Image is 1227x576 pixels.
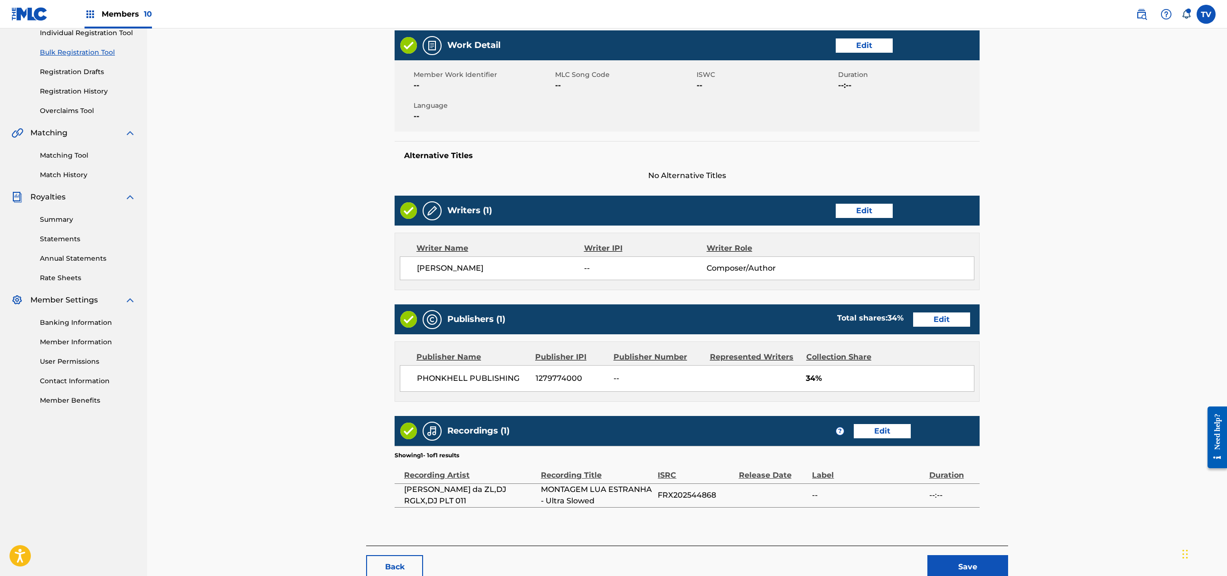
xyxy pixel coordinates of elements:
a: Contact Information [40,376,136,386]
span: Member Settings [30,294,98,306]
span: PHONKHELL PUBLISHING [417,373,529,384]
div: Recording Artist [404,460,536,481]
img: Member Settings [11,294,23,306]
div: Represented Writers [710,351,799,363]
div: Publisher IPI [535,351,606,363]
img: MLC Logo [11,7,48,21]
span: --:-- [929,490,975,501]
a: Statements [40,234,136,244]
span: No Alternative Titles [395,170,980,181]
div: Release Date [739,460,808,481]
a: Banking Information [40,318,136,328]
img: Valid [400,423,417,439]
span: 34% [806,373,974,384]
span: Matching [30,127,67,139]
a: Annual Statements [40,254,136,264]
img: expand [124,191,136,203]
div: Collection Share [806,351,890,363]
a: Overclaims Tool [40,106,136,116]
div: Writer Role [707,243,818,254]
span: 34 % [887,313,904,322]
div: Chat-Widget [1180,530,1227,576]
div: Publisher Name [416,351,528,363]
h5: Alternative Titles [404,151,970,161]
img: Recordings [426,425,438,437]
img: Royalties [11,191,23,203]
a: Registration Drafts [40,67,136,77]
div: ISRC [658,460,734,481]
img: Valid [400,311,417,328]
div: Notifications [1181,9,1191,19]
span: MLC Song Code [555,70,694,80]
img: Work Detail [426,40,438,51]
a: Rate Sheets [40,273,136,283]
span: -- [697,80,836,91]
span: MONTAGEM LUA ESTRANHA - Ultra Slowed [541,484,653,507]
a: Edit [854,424,911,438]
div: Duration [929,460,975,481]
span: Member Work Identifier [414,70,553,80]
img: Writers [426,205,438,217]
span: --:-- [838,80,977,91]
div: Help [1157,5,1176,24]
span: Royalties [30,191,66,203]
img: Matching [11,127,23,139]
span: Language [414,101,553,111]
iframe: Resource Center [1200,399,1227,476]
a: Public Search [1132,5,1151,24]
img: expand [124,127,136,139]
div: Total shares: [837,312,904,324]
span: 10 [144,9,152,19]
div: Label [812,460,924,481]
a: Matching Tool [40,151,136,161]
img: search [1136,9,1147,20]
a: Match History [40,170,136,180]
h5: Writers (1) [447,205,492,216]
div: Recording Title [541,460,653,481]
span: Members [102,9,152,19]
a: Edit [836,204,893,218]
span: -- [584,263,707,274]
span: -- [812,490,924,501]
a: Edit [913,312,970,327]
span: Composer/Author [707,263,818,274]
img: help [1161,9,1172,20]
span: [PERSON_NAME] da ZL,DJ RGLX,DJ PLT 011 [404,484,536,507]
img: expand [124,294,136,306]
a: Summary [40,215,136,225]
img: Top Rightsholders [85,9,96,20]
iframe: Chat Widget [1180,530,1227,576]
span: FRX202544868 [658,490,734,501]
span: -- [414,80,553,91]
span: -- [555,80,694,91]
span: Duration [838,70,977,80]
h5: Publishers (1) [447,314,505,325]
span: 1279774000 [536,373,607,384]
span: [PERSON_NAME] [417,263,584,274]
a: Individual Registration Tool [40,28,136,38]
div: Ziehen [1182,540,1188,568]
a: Edit [836,38,893,53]
span: ? [836,427,844,435]
span: -- [613,373,703,384]
h5: Work Detail [447,40,500,51]
a: Registration History [40,86,136,96]
div: Writer Name [416,243,584,254]
div: User Menu [1197,5,1216,24]
img: Valid [400,37,417,54]
h5: Recordings (1) [447,425,510,436]
img: Publishers [426,314,438,325]
span: -- [414,111,553,122]
a: Member Information [40,337,136,347]
div: Writer IPI [584,243,707,254]
a: Bulk Registration Tool [40,47,136,57]
img: Valid [400,202,417,219]
a: Member Benefits [40,396,136,406]
p: Showing 1 - 1 of 1 results [395,451,459,460]
div: Publisher Number [613,351,703,363]
span: ISWC [697,70,836,80]
a: User Permissions [40,357,136,367]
